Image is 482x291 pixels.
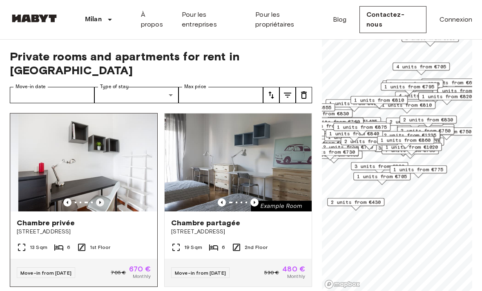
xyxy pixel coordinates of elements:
button: Previous image [96,198,104,207]
span: 1 units from €875 [337,123,387,131]
a: Pour les propriétaires [255,10,319,29]
span: Move-in from [DATE] [20,270,71,276]
span: 6 [222,244,225,251]
span: Chambre partagée [171,218,240,228]
span: 3 units from €775 [391,138,440,145]
span: 1 units from €795 [384,83,434,90]
a: Contactez-nous [359,6,426,33]
span: 3 units from €830 [355,162,404,170]
span: 19 Sqm [184,244,202,251]
label: Move-in date [16,83,46,90]
span: 2 units from €750 [401,127,451,134]
button: tune [296,87,312,103]
span: 1 units from €495 [329,100,379,107]
span: 670 € [129,265,151,273]
div: Map marker [390,165,447,178]
div: Map marker [327,198,384,211]
p: Milan [85,15,102,24]
a: Marketing picture of unit IT-14-029-003-04HPrevious imagePrevious imageChambre partagée[STREET_AD... [164,113,312,287]
a: Blog [333,15,347,24]
span: 2 units from €1405 [325,118,377,125]
span: Monthly [287,273,305,280]
span: 1 units from €775 [393,166,443,173]
a: Connexion [440,15,472,24]
span: 2 units from €685 [303,122,353,129]
a: Pour les entreprises [182,10,242,29]
span: 1 units from €820 [422,93,472,100]
div: Map marker [351,162,408,175]
span: 2 units from €730 [323,143,373,151]
button: Previous image [250,198,259,207]
div: Map marker [399,116,457,128]
span: 2 units from €830 [403,116,453,123]
button: tune [263,87,279,103]
button: tune [279,87,296,103]
img: Marketing picture of unit IT-14-029-003-04H [165,113,312,211]
span: Private rooms and apartments for rent in [GEOGRAPHIC_DATA] [10,49,312,77]
span: 2 units from €830 [299,110,349,117]
div: Map marker [295,139,353,151]
div: Map marker [326,99,383,112]
div: Map marker [418,92,475,105]
div: Map marker [333,123,391,136]
div: Map marker [382,80,440,93]
span: 1 units from €720 [390,80,440,87]
div: Map marker [397,127,454,139]
img: Marketing picture of unit IT-14-034-001-05H [18,113,165,211]
span: 1 units from €810 [354,96,404,104]
span: 2 units from €1235 [384,131,437,139]
div: Map marker [326,129,383,142]
div: Map marker [299,122,356,134]
span: 13 Sqm [30,244,47,251]
div: Map marker [422,78,482,91]
div: Map marker [324,133,382,146]
span: 2 units from €750 [422,128,471,135]
div: Map marker [402,34,459,47]
div: Map marker [353,172,411,185]
div: Map marker [381,82,438,95]
span: 1 units from €730 [305,148,355,155]
span: 2 units from €785 [390,118,440,125]
span: 705 € [111,269,126,276]
div: Map marker [341,137,398,150]
div: Map marker [377,136,434,149]
span: Monthly [133,273,151,280]
a: À propos [141,10,169,29]
span: [STREET_ADDRESS] [171,228,305,236]
div: Map marker [382,143,442,155]
img: Habyt [10,14,59,22]
div: Map marker [386,80,443,92]
div: Map marker [380,131,440,144]
span: 2nd Floor [245,244,268,251]
span: 12 units from €690 [425,79,478,86]
span: 4 units from €705 [396,63,446,70]
div: Map marker [386,118,443,130]
span: Chambre privée [17,218,75,228]
span: 4 units from €735 [399,92,449,99]
label: Type of stay [100,83,129,90]
div: Map marker [321,117,381,130]
span: 2 units from €430 [331,198,381,206]
div: Map marker [301,148,359,160]
span: 1 units from €655 [281,104,331,111]
span: 1 units from €695 [299,139,349,147]
span: 1 units from €860 [381,136,431,144]
label: Max price [184,83,206,90]
a: Previous imagePrevious imageChambre privée[STREET_ADDRESS]13 Sqm61st FloorMove-in from [DATE]705 ... [10,113,158,287]
span: 1st Floor [90,244,110,251]
div: Map marker [306,118,364,130]
button: Previous image [218,198,226,207]
span: 1 units from €810 [382,101,432,109]
div: Map marker [350,96,408,109]
span: 1 units from €1020 [386,143,438,151]
button: Previous image [63,198,71,207]
input: Choose date [10,87,94,103]
span: 480 € [282,265,305,273]
span: 6 [67,244,70,251]
span: 1 units from €840 [329,130,379,137]
a: Mapbox logo [324,280,360,289]
span: 1 units from €705 [357,173,407,180]
span: [STREET_ADDRESS] [17,228,151,236]
span: 530 € [264,269,279,276]
div: Map marker [393,62,450,75]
